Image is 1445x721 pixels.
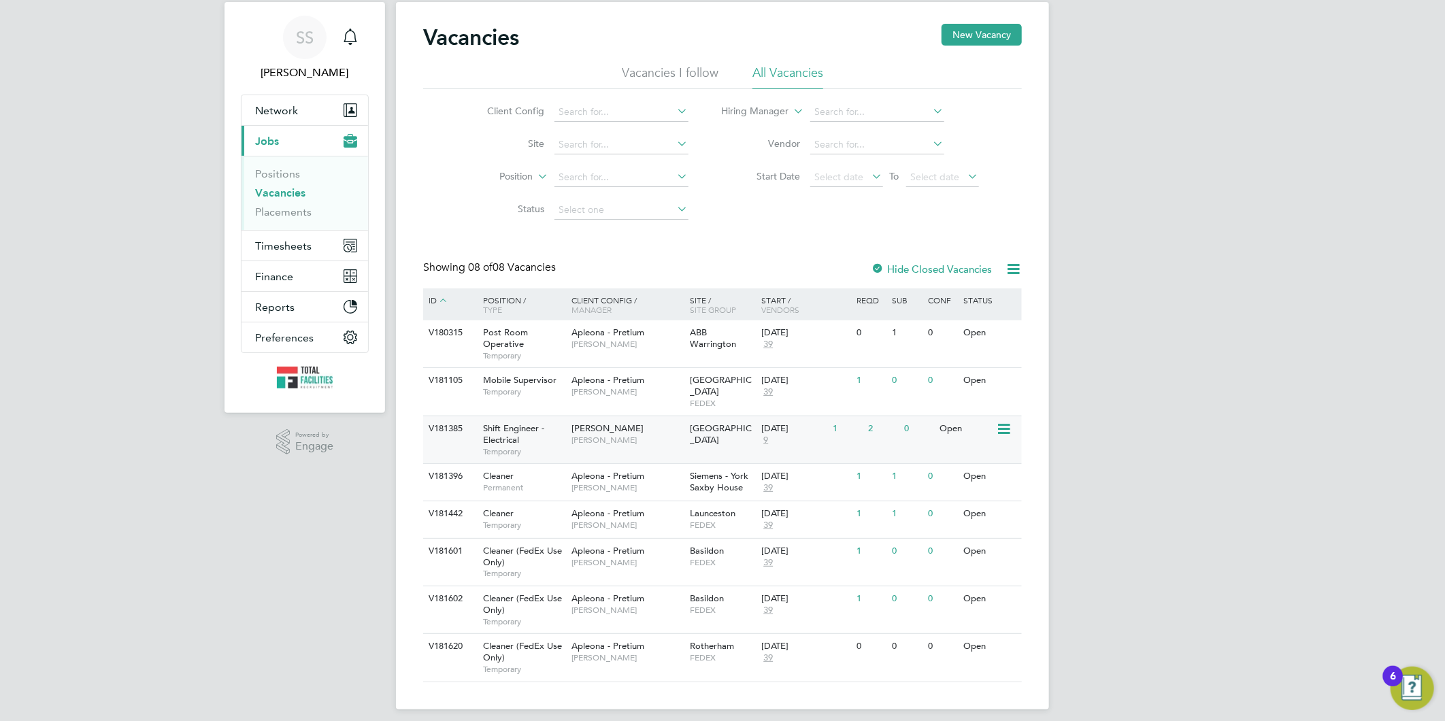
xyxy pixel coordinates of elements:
[242,322,368,352] button: Preferences
[758,288,853,321] div: Start /
[483,520,565,531] span: Temporary
[423,24,519,51] h2: Vacancies
[925,539,960,564] div: 0
[483,640,562,663] span: Cleaner (FedEx Use Only)
[571,470,644,482] span: Apleona - Pretium
[571,422,644,434] span: [PERSON_NAME]
[241,65,369,81] span: Sam Skinner
[691,545,725,556] span: Basildon
[937,416,996,441] div: Open
[242,261,368,291] button: Finance
[925,586,960,611] div: 0
[761,508,850,520] div: [DATE]
[761,471,850,482] div: [DATE]
[483,507,514,519] span: Cleaner
[571,507,644,519] span: Apleona - Pretium
[691,374,752,397] span: [GEOGRAPHIC_DATA]
[961,464,1020,489] div: Open
[691,592,725,604] span: Basildon
[761,423,826,435] div: [DATE]
[810,135,944,154] input: Search for...
[255,186,305,199] a: Vacancies
[255,205,312,218] a: Placements
[853,634,888,659] div: 0
[571,545,644,556] span: Apleona - Pretium
[911,171,960,183] span: Select date
[925,464,960,489] div: 0
[571,605,684,616] span: [PERSON_NAME]
[889,368,925,393] div: 0
[455,170,533,184] label: Position
[554,103,688,122] input: Search for...
[483,374,557,386] span: Mobile Supervisor
[571,520,684,531] span: [PERSON_NAME]
[425,416,473,441] div: V181385
[889,320,925,346] div: 1
[425,539,473,564] div: V181601
[483,304,502,315] span: Type
[483,482,565,493] span: Permanent
[865,416,901,441] div: 2
[425,464,473,489] div: V181396
[901,416,936,441] div: 0
[568,288,687,321] div: Client Config /
[853,320,888,346] div: 0
[691,326,737,350] span: ABB Warrington
[571,304,612,315] span: Manager
[554,168,688,187] input: Search for...
[296,29,314,46] span: SS
[691,398,755,409] span: FEDEX
[761,652,775,664] span: 39
[761,520,775,531] span: 39
[255,270,293,283] span: Finance
[483,326,528,350] span: Post Room Operative
[467,137,545,150] label: Site
[571,374,644,386] span: Apleona - Pretium
[241,16,369,81] a: SS[PERSON_NAME]
[483,592,562,616] span: Cleaner (FedEx Use Only)
[483,664,565,675] span: Temporary
[925,288,960,312] div: Conf
[711,105,789,118] label: Hiring Manager
[961,320,1020,346] div: Open
[925,634,960,659] div: 0
[571,640,644,652] span: Apleona - Pretium
[255,239,312,252] span: Timesheets
[761,304,799,315] span: Vendors
[571,326,644,338] span: Apleona - Pretium
[691,557,755,568] span: FEDEX
[925,368,960,393] div: 0
[761,557,775,569] span: 39
[961,586,1020,611] div: Open
[761,546,850,557] div: [DATE]
[242,126,368,156] button: Jobs
[554,135,688,154] input: Search for...
[961,634,1020,659] div: Open
[853,501,888,526] div: 1
[241,367,369,388] a: Go to home page
[961,368,1020,393] div: Open
[242,156,368,230] div: Jobs
[853,539,888,564] div: 1
[295,429,333,441] span: Powered by
[691,652,755,663] span: FEDEX
[761,339,775,350] span: 39
[483,545,562,568] span: Cleaner (FedEx Use Only)
[473,288,568,321] div: Position /
[622,65,718,89] li: Vacancies I follow
[853,464,888,489] div: 1
[571,652,684,663] span: [PERSON_NAME]
[467,105,545,117] label: Client Config
[255,104,298,117] span: Network
[691,507,736,519] span: Launceston
[853,368,888,393] div: 1
[255,331,314,344] span: Preferences
[886,167,903,185] span: To
[889,288,925,312] div: Sub
[242,231,368,261] button: Timesheets
[255,167,300,180] a: Positions
[925,501,960,526] div: 0
[483,446,565,457] span: Temporary
[571,386,684,397] span: [PERSON_NAME]
[425,634,473,659] div: V181620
